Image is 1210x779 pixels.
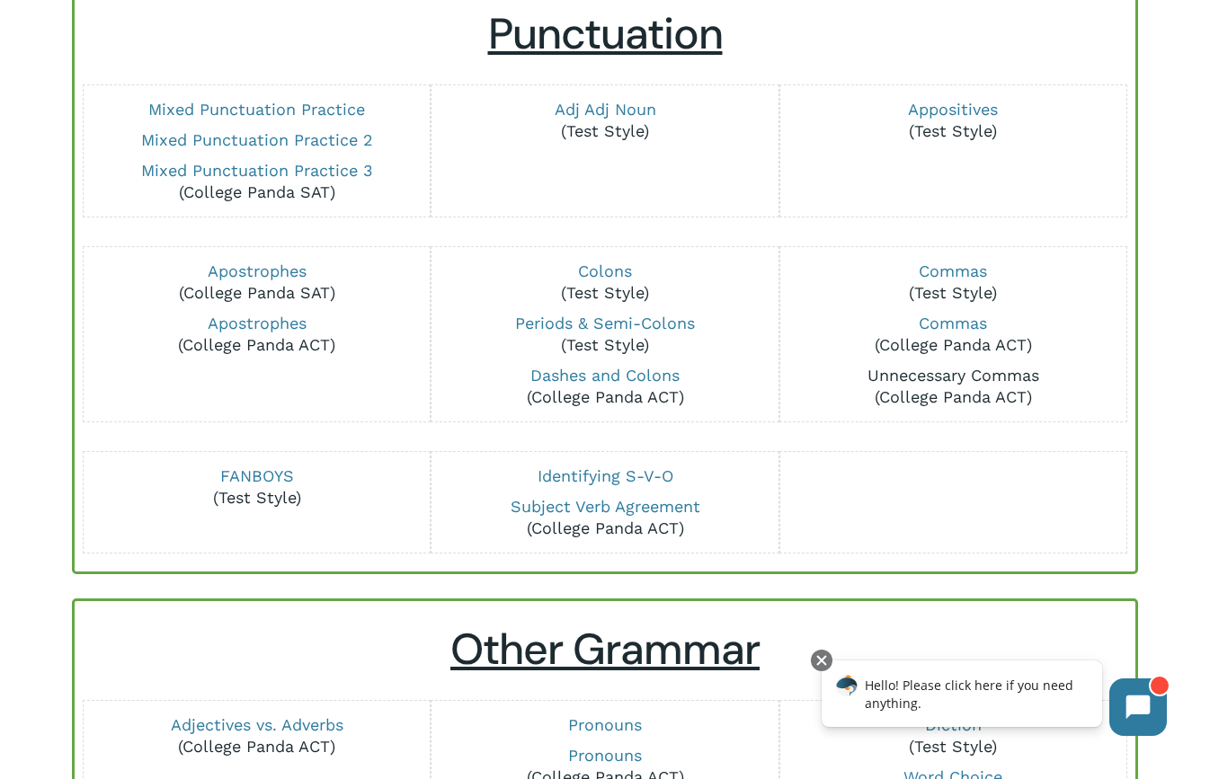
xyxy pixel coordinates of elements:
[141,130,373,149] a: Mixed Punctuation Practice 2
[555,100,656,119] a: Adj Adj Noun
[515,314,695,332] a: Periods & Semi-Colons
[578,261,632,280] a: Colons
[790,365,1116,408] p: (College Panda ACT)
[171,715,343,734] a: Adjectives vs. Adverbs
[568,746,642,765] a: Pronouns
[208,314,307,332] a: Apostrophes
[790,99,1116,142] p: (Test Style)
[442,261,768,304] p: (Test Style)
[488,5,723,62] u: Punctuation
[442,313,768,356] p: (Test Style)
[919,261,987,280] a: Commas
[93,160,419,203] p: (College Panda SAT)
[803,646,1185,754] iframe: Chatbot
[790,261,1116,304] p: (Test Style)
[93,714,419,757] p: (College Panda ACT)
[442,365,768,408] p: (College Panda ACT)
[442,99,768,142] p: (Test Style)
[93,261,419,304] p: (College Panda SAT)
[93,465,419,509] p: (Test Style)
[919,314,987,332] a: Commas
[790,714,1116,757] p: (Test Style)
[208,261,307,280] a: Apostrophes
[908,100,998,119] a: Appositives
[530,366,680,385] a: Dashes and Colons
[568,715,642,734] a: Pronouns
[867,366,1039,385] a: Unnecessary Commas
[93,313,419,356] p: (College Panda ACT)
[220,466,294,485] a: FANBOYS
[141,161,373,180] a: Mixed Punctuation Practice 3
[450,621,760,677] u: Other Grammar
[538,466,673,485] a: Identifying S-V-O
[790,313,1116,356] p: (College Panda ACT)
[148,100,365,119] a: Mixed Punctuation Practice
[511,497,700,516] a: Subject Verb Agreement
[442,496,768,539] p: (College Panda ACT)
